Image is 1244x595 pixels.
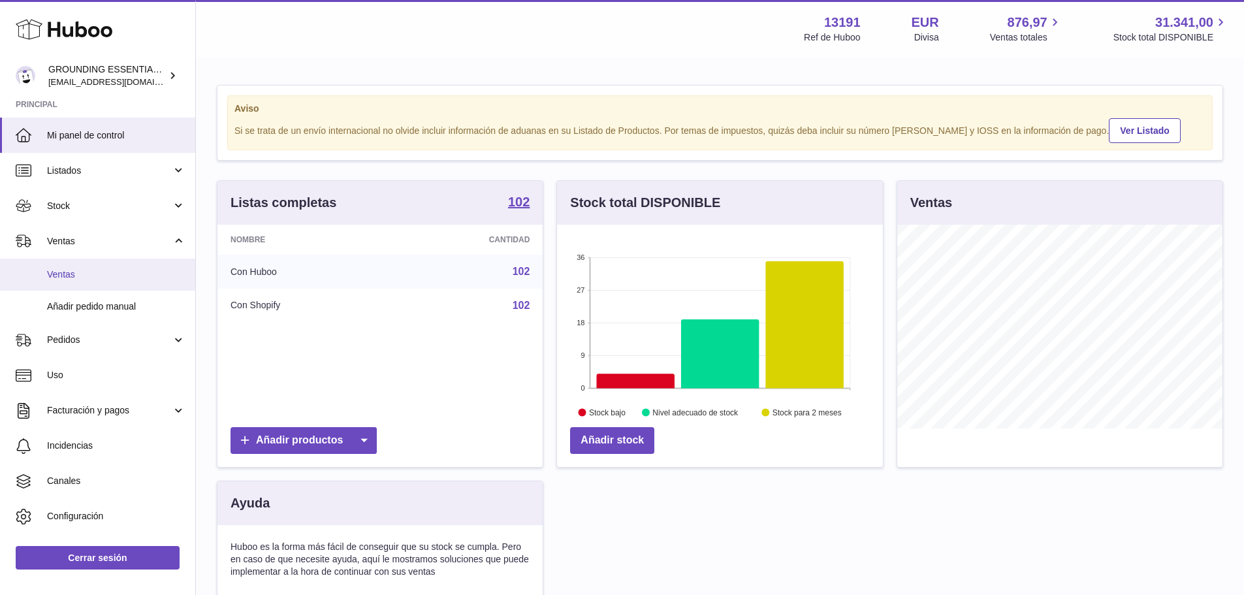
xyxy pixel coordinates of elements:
[217,289,391,323] td: Con Shopify
[217,255,391,289] td: Con Huboo
[513,300,530,311] a: 102
[47,369,185,381] span: Uso
[570,427,654,454] a: Añadir stock
[47,334,172,346] span: Pedidos
[16,66,35,86] img: internalAdmin-13191@internal.huboo.com
[773,408,842,417] text: Stock para 2 meses
[234,116,1205,143] div: Si se trata de un envío internacional no olvide incluir información de aduanas en su Listado de P...
[16,546,180,570] a: Cerrar sesión
[577,319,585,327] text: 18
[1113,31,1228,44] span: Stock total DISPONIBLE
[589,408,626,417] text: Stock bajo
[990,14,1062,44] a: 876,97 Ventas totales
[217,225,391,255] th: Nombre
[47,440,185,452] span: Incidencias
[48,63,166,88] div: GROUNDING ESSENTIALS INTERNATIONAL SLU
[231,494,270,512] h3: Ayuda
[47,475,185,487] span: Canales
[910,194,952,212] h3: Ventas
[1155,14,1213,31] span: 31.341,00
[1113,14,1228,44] a: 31.341,00 Stock total DISPONIBLE
[508,195,530,211] a: 102
[1109,118,1180,143] a: Ver Listado
[577,253,585,261] text: 36
[1008,14,1047,31] span: 876,97
[47,200,172,212] span: Stock
[577,286,585,294] text: 27
[231,194,336,212] h3: Listas completas
[824,14,861,31] strong: 13191
[47,235,172,248] span: Ventas
[48,76,192,87] span: [EMAIL_ADDRESS][DOMAIN_NAME]
[391,225,543,255] th: Cantidad
[47,129,185,142] span: Mi panel de control
[47,300,185,313] span: Añadir pedido manual
[570,194,720,212] h3: Stock total DISPONIBLE
[513,266,530,277] a: 102
[231,427,377,454] a: Añadir productos
[47,510,185,523] span: Configuración
[47,404,172,417] span: Facturación y pagos
[508,195,530,208] strong: 102
[231,541,530,578] p: Huboo es la forma más fácil de conseguir que su stock se cumpla. Pero en caso de que necesite ayu...
[234,103,1205,115] strong: Aviso
[990,31,1062,44] span: Ventas totales
[581,384,585,392] text: 0
[914,31,939,44] div: Divisa
[47,268,185,281] span: Ventas
[581,351,585,359] text: 9
[47,165,172,177] span: Listados
[804,31,860,44] div: Ref de Huboo
[912,14,939,31] strong: EUR
[653,408,739,417] text: Nivel adecuado de stock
